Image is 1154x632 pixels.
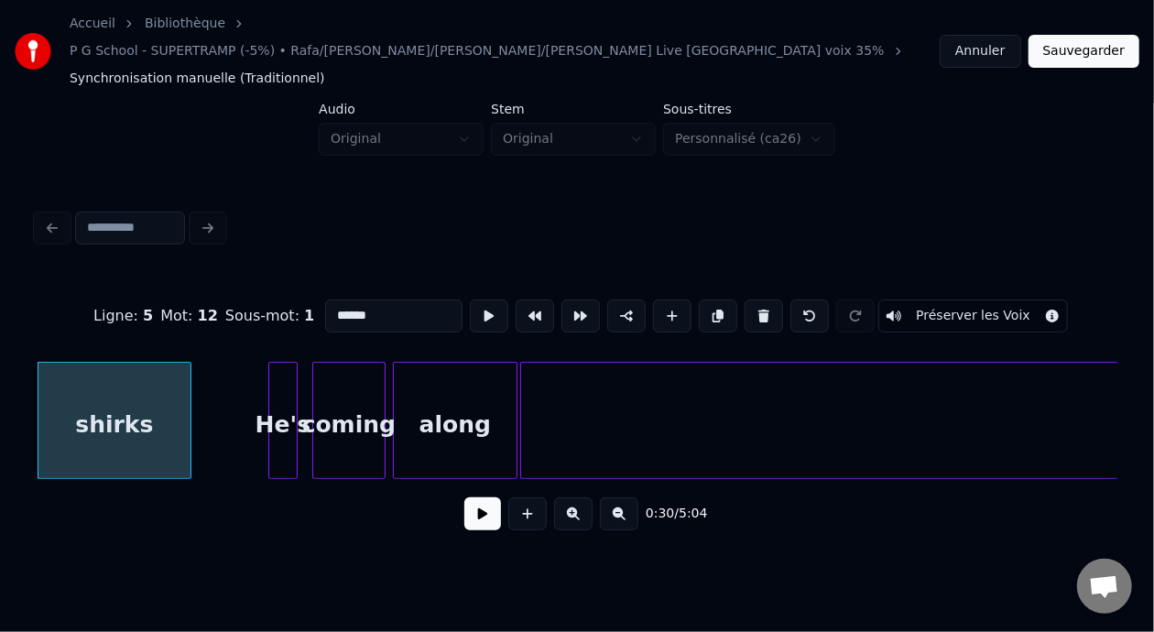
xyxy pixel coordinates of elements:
span: 5 [143,307,153,324]
div: Sous-mot : [225,305,314,327]
span: 5:04 [679,505,707,523]
img: youka [15,33,51,70]
a: Accueil [70,15,115,33]
a: Bibliothèque [145,15,225,33]
button: Toggle [878,300,1068,332]
label: Sous-titres [663,103,835,115]
span: 0:30 [646,505,674,523]
a: P G School - SUPERTRAMP (-5%) • Rafa/[PERSON_NAME]/[PERSON_NAME]/[PERSON_NAME] Live [GEOGRAPHIC_D... [70,42,885,60]
span: 12 [198,307,218,324]
label: Audio [319,103,484,115]
div: Ouvrir le chat [1077,559,1132,614]
label: Stem [491,103,656,115]
nav: breadcrumb [70,15,940,88]
span: Synchronisation manuelle (Traditionnel) [70,70,325,88]
div: / [646,505,690,523]
button: Annuler [940,35,1020,68]
span: 1 [304,307,314,324]
div: Mot : [160,305,218,327]
div: Ligne : [93,305,153,327]
button: Sauvegarder [1029,35,1139,68]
